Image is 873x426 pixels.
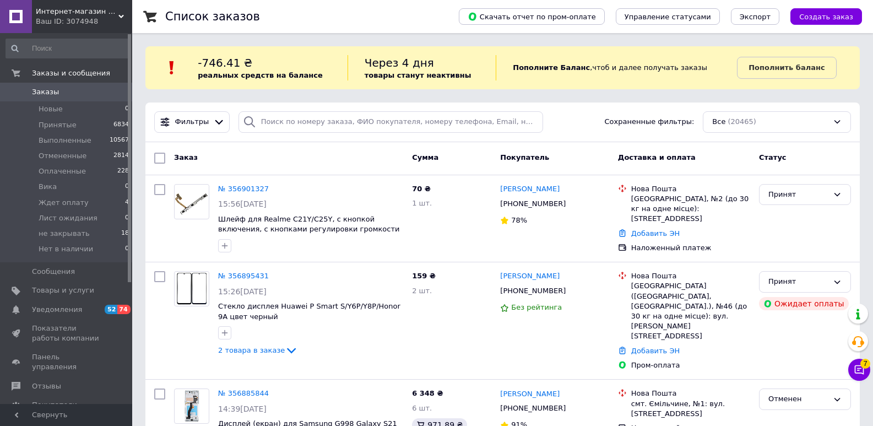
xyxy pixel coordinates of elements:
[412,185,431,193] span: 70 ₴
[175,186,209,217] img: Фото товару
[6,39,130,58] input: Поиск
[740,13,771,21] span: Экспорт
[125,104,129,114] span: 0
[117,305,130,314] span: 74
[631,399,750,419] div: смт. Ємільчине, №1: вул. [STREET_ADDRESS]
[218,199,267,208] span: 15:56[DATE]
[32,381,61,391] span: Отзывы
[218,215,399,234] a: Шлейф для Realme C21Y/C25Y, с кнопкой включения, с кнопками регулировки громкости
[712,117,725,127] span: Все
[32,323,102,343] span: Показатели работы компании
[468,12,596,21] span: Скачать отчет по пром-оплате
[32,267,75,277] span: Сообщения
[496,55,737,80] div: , чтоб и далее получать заказы
[631,184,750,194] div: Нова Пошта
[412,404,432,412] span: 6 шт.
[32,400,77,410] span: Покупатели
[238,111,543,133] input: Поиск по номеру заказа, ФИО покупателя, номеру телефона, Email, номеру накладной
[500,184,560,195] a: [PERSON_NAME]
[412,272,436,280] span: 159 ₴
[500,389,560,400] a: [PERSON_NAME]
[174,389,209,424] a: Фото товару
[768,189,828,201] div: Принят
[39,136,91,145] span: Выполненные
[618,153,696,161] span: Доставка и оплата
[174,153,198,161] span: Заказ
[731,8,779,25] button: Экспорт
[759,153,787,161] span: Статус
[176,272,208,306] img: Фото товару
[605,117,695,127] span: Сохраненные фильтры:
[36,7,118,17] span: Интернет-магазин "Smatek"
[412,199,432,207] span: 1 шт.
[218,287,267,296] span: 15:26[DATE]
[174,271,209,306] a: Фото товару
[39,120,77,130] span: Принятые
[39,151,86,161] span: Отмененные
[365,56,434,69] span: Через 4 дня
[631,360,750,370] div: Пром-оплата
[32,305,82,315] span: Уведомления
[218,346,285,354] span: 2 товара в заказе
[32,87,59,97] span: Заказы
[768,393,828,405] div: Отменен
[860,355,870,365] span: 7
[365,71,471,79] b: товары станут неактивны
[412,287,432,295] span: 2 шт.
[779,12,862,20] a: Создать заказ
[198,71,323,79] b: реальных средств на балансе
[616,8,720,25] button: Управление статусами
[105,305,117,314] span: 52
[631,194,750,224] div: [GEOGRAPHIC_DATA], №2 (до 30 кг на одне місце): [STREET_ADDRESS]
[498,401,568,416] div: [PHONE_NUMBER]
[218,272,269,280] a: № 356895431
[737,57,836,79] a: Пополнить баланс
[218,405,267,413] span: 14:39[DATE]
[412,389,443,397] span: 6 348 ₴
[39,244,93,254] span: Нет в наличии
[125,182,129,192] span: 0
[631,271,750,281] div: Нова Пошта
[121,229,129,239] span: 18
[848,359,870,381] button: Чат с покупателем7
[218,346,298,354] a: 2 товара в заказе
[218,185,269,193] a: № 356901327
[728,117,756,126] span: (20465)
[175,117,209,127] span: Фильтры
[631,229,680,238] a: Добавить ЭН
[631,281,750,341] div: [GEOGRAPHIC_DATA] ([GEOGRAPHIC_DATA], [GEOGRAPHIC_DATA].), №46 (до 30 кг на одне місце): вул. [PE...
[459,8,605,25] button: Скачать отчет по пром-оплате
[759,297,849,310] div: Ожидает оплаты
[117,166,129,176] span: 228
[125,244,129,254] span: 0
[39,229,90,239] span: не закрывать
[631,243,750,253] div: Наложенный платеж
[39,104,63,114] span: Новые
[32,352,102,372] span: Панель управления
[113,120,129,130] span: 6834
[164,60,180,76] img: :exclamation:
[498,284,568,298] div: [PHONE_NUMBER]
[631,389,750,398] div: Нова Пошта
[39,182,57,192] span: Вика
[39,213,97,223] span: Лист ожидания
[513,63,590,72] b: Пополните Баланс
[110,136,129,145] span: 10567
[412,153,438,161] span: Сумма
[174,184,209,219] a: Фото товару
[500,153,549,161] span: Покупатель
[625,13,711,21] span: Управление статусами
[799,13,853,21] span: Создать заказ
[113,151,129,161] span: 2814
[500,271,560,282] a: [PERSON_NAME]
[790,8,862,25] button: Создать заказ
[125,198,129,208] span: 4
[511,216,527,224] span: 78%
[631,347,680,355] a: Добавить ЭН
[768,276,828,288] div: Принят
[125,213,129,223] span: 0
[183,389,200,423] img: Фото товару
[511,303,562,311] span: Без рейтинга
[32,68,110,78] span: Заказы и сообщения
